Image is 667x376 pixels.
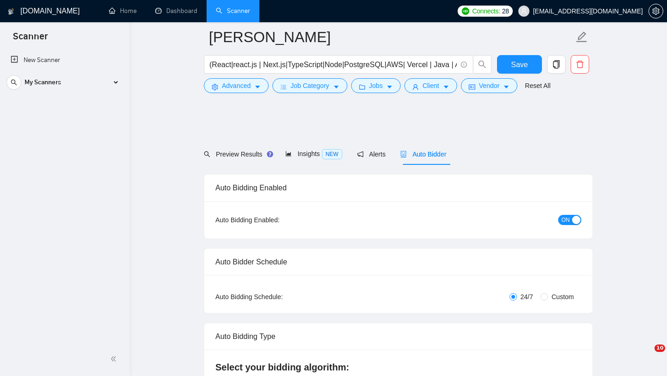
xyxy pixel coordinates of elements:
input: Scanner name... [209,25,574,49]
button: Save [497,55,542,74]
span: search [204,151,210,157]
span: double-left [110,354,120,363]
a: homeHome [109,7,137,15]
span: 24/7 [517,292,537,302]
span: caret-down [333,83,340,90]
span: Jobs [369,81,383,91]
span: My Scanners [25,73,61,92]
span: edit [576,31,588,43]
iframe: Intercom live chat [636,345,658,367]
a: dashboardDashboard [155,7,197,15]
button: search [473,55,491,74]
span: Connects: [472,6,500,16]
span: Advanced [222,81,251,91]
span: robot [400,151,407,157]
button: setting [648,4,663,19]
a: Reset All [525,81,550,91]
span: Custom [548,292,578,302]
span: idcard [469,83,475,90]
a: searchScanner [216,7,250,15]
span: search [473,60,491,69]
span: NEW [322,149,342,159]
span: delete [571,60,589,69]
div: Auto Bidding Enabled [215,175,581,201]
div: Tooltip anchor [266,150,274,158]
span: 28 [502,6,509,16]
button: copy [547,55,566,74]
span: notification [357,151,364,157]
button: search [6,75,21,90]
span: Preview Results [204,150,271,158]
div: Auto Bidding Enabled: [215,215,337,225]
span: area-chart [285,150,292,157]
span: ON [561,215,570,225]
span: Save [511,59,528,70]
button: settingAdvancedcaret-down [204,78,269,93]
span: Insights [285,150,342,157]
li: New Scanner [3,51,126,69]
span: 10 [654,345,665,352]
span: folder [359,83,365,90]
span: Job Category [290,81,329,91]
li: My Scanners [3,73,126,95]
input: Search Freelance Jobs... [209,59,457,70]
div: Auto Bidder Schedule [215,249,581,275]
button: folderJobscaret-down [351,78,401,93]
span: Alerts [357,150,386,158]
span: Vendor [479,81,499,91]
span: search [7,79,21,86]
span: Client [422,81,439,91]
span: user [521,8,527,14]
span: Scanner [6,30,55,49]
span: caret-down [443,83,449,90]
span: caret-down [254,83,261,90]
span: caret-down [386,83,393,90]
img: logo [8,4,14,19]
a: New Scanner [11,51,119,69]
button: barsJob Categorycaret-down [272,78,347,93]
button: delete [571,55,589,74]
span: setting [649,7,663,15]
span: copy [547,60,565,69]
span: user [412,83,419,90]
span: setting [212,83,218,90]
span: Auto Bidder [400,150,446,158]
div: Auto Bidding Schedule: [215,292,337,302]
button: idcardVendorcaret-down [461,78,517,93]
span: info-circle [461,62,467,68]
img: upwork-logo.png [462,7,469,15]
a: setting [648,7,663,15]
h4: Select your bidding algorithm: [215,361,581,374]
span: bars [280,83,287,90]
div: Auto Bidding Type [215,323,581,350]
span: caret-down [503,83,510,90]
button: userClientcaret-down [404,78,457,93]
